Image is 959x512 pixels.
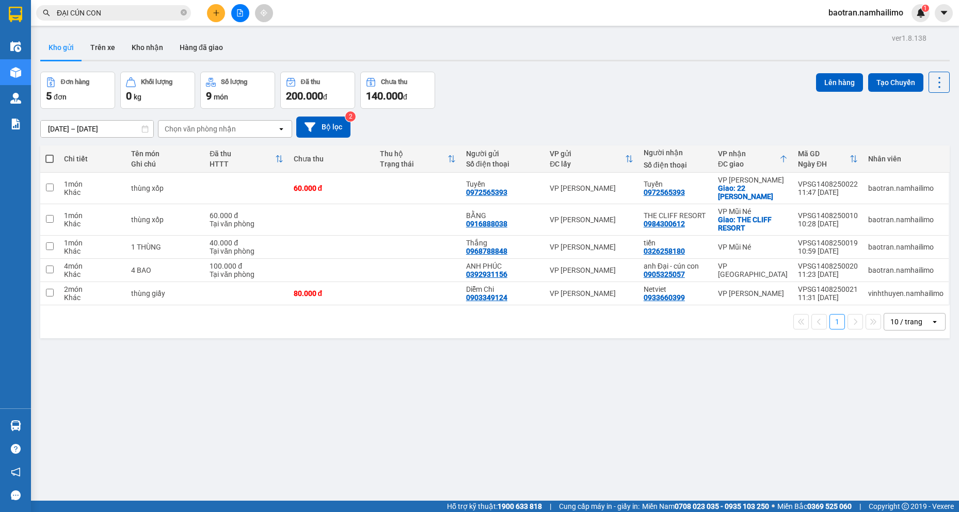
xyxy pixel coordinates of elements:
[294,184,370,192] div: 60.000 đ
[41,121,153,137] input: Select a date range.
[64,239,121,247] div: 1 món
[171,35,231,60] button: Hàng đã giao
[550,150,625,158] div: VP gửi
[644,180,708,188] div: Tuyền
[380,150,447,158] div: Thu hộ
[64,155,121,163] div: Chi tiết
[550,216,633,224] div: VP [PERSON_NAME]
[207,4,225,22] button: plus
[466,262,539,270] div: ANH PHÚC
[131,243,200,251] div: 1 THÙNG
[798,262,858,270] div: VPSG1408250020
[64,270,121,278] div: Khác
[181,9,187,15] span: close-circle
[403,93,407,101] span: đ
[466,285,539,293] div: Diễm Chi
[64,262,121,270] div: 4 món
[277,125,285,133] svg: open
[868,289,944,298] div: vinhthuyen.namhailimo
[644,293,685,302] div: 0933660399
[644,239,708,247] div: tiến
[793,145,863,173] th: Toggle SortBy
[64,285,121,293] div: 2 món
[11,467,21,477] span: notification
[210,247,283,255] div: Tại văn phòng
[922,5,929,12] sup: 1
[466,150,539,158] div: Người gửi
[134,93,141,101] span: kg
[43,9,50,16] span: search
[210,220,283,228] div: Tại văn phòng
[550,501,551,512] span: |
[798,285,858,293] div: VPSG1408250021
[466,160,539,168] div: Số điện thoại
[935,4,953,22] button: caret-down
[213,9,220,16] span: plus
[46,90,52,102] span: 5
[931,318,939,326] svg: open
[807,502,852,510] strong: 0369 525 060
[777,501,852,512] span: Miền Bắc
[868,155,944,163] div: Nhân viên
[916,8,925,18] img: icon-new-feature
[798,270,858,278] div: 11:23 [DATE]
[550,243,633,251] div: VP [PERSON_NAME]
[466,188,507,196] div: 0972565393
[798,247,858,255] div: 10:59 [DATE]
[210,150,275,158] div: Đã thu
[466,293,507,302] div: 0903349124
[644,285,708,293] div: Netviet
[816,73,863,92] button: Lên hàng
[447,501,542,512] span: Hỗ trợ kỹ thuật:
[868,73,923,92] button: Tạo Chuyến
[550,160,625,168] div: ĐC lấy
[123,35,171,60] button: Kho nhận
[210,270,283,278] div: Tại văn phòng
[550,266,633,274] div: VP [PERSON_NAME]
[64,293,121,302] div: Khác
[644,188,685,196] div: 0972565393
[772,504,775,508] span: ⚪️
[10,93,21,104] img: warehouse-icon
[214,93,228,101] span: món
[939,8,949,18] span: caret-down
[718,150,779,158] div: VP nhận
[868,243,944,251] div: baotran.namhailimo
[10,41,21,52] img: warehouse-icon
[902,503,909,510] span: copyright
[54,93,67,101] span: đơn
[40,35,82,60] button: Kho gửi
[82,35,123,60] button: Trên xe
[798,160,850,168] div: Ngày ĐH
[294,155,370,163] div: Chưa thu
[236,9,244,16] span: file-add
[10,67,21,78] img: warehouse-icon
[131,150,200,158] div: Tên món
[221,78,247,86] div: Số lượng
[868,266,944,274] div: baotran.namhailimo
[644,148,708,157] div: Người nhận
[231,4,249,22] button: file-add
[644,161,708,169] div: Số điện thoại
[559,501,640,512] span: Cung cấp máy in - giấy in:
[301,78,320,86] div: Đã thu
[718,289,788,298] div: VP [PERSON_NAME]
[11,444,21,454] span: question-circle
[644,211,708,220] div: THE CLIFF RESORT
[892,32,926,44] div: ver 1.8.138
[10,420,21,431] img: warehouse-icon
[165,124,236,134] div: Chọn văn phòng nhận
[255,4,273,22] button: aim
[798,211,858,220] div: VPSG1408250010
[644,247,685,255] div: 0326258180
[323,93,327,101] span: đ
[141,78,172,86] div: Khối lượng
[286,90,323,102] span: 200.000
[675,502,769,510] strong: 0708 023 035 - 0935 103 250
[859,501,861,512] span: |
[718,243,788,251] div: VP Mũi Né
[718,176,788,184] div: VP [PERSON_NAME]
[131,289,200,298] div: thùng giấy
[498,502,542,510] strong: 1900 633 818
[466,247,507,255] div: 0968788848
